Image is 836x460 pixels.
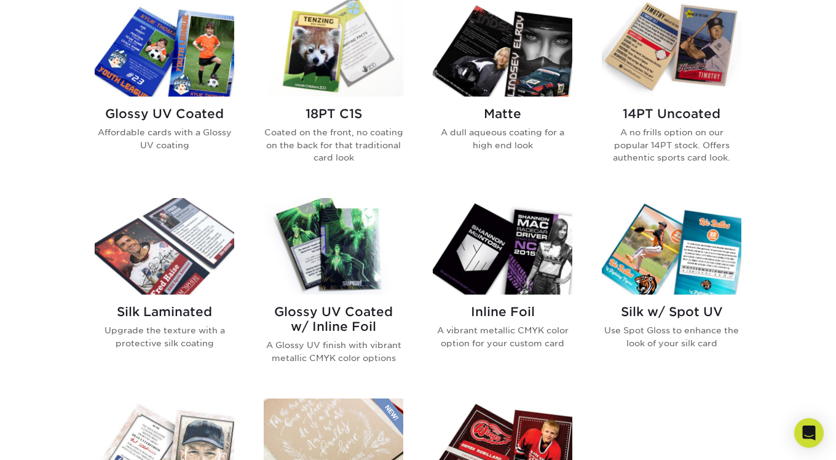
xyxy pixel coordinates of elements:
[264,304,403,334] h2: Glossy UV Coated w/ Inline Foil
[264,198,403,295] img: Glossy UV Coated w/ Inline Foil Trading Cards
[373,399,403,435] img: New Product
[264,106,403,121] h2: 18PT C1S
[95,106,234,121] h2: Glossy UV Coated
[794,418,824,448] div: Open Intercom Messenger
[433,198,572,384] a: Inline Foil Trading Cards Inline Foil A vibrant metallic CMYK color option for your custom card
[433,324,572,349] p: A vibrant metallic CMYK color option for your custom card
[602,324,741,349] p: Use Spot Gloss to enhance the look of your silk card
[433,106,572,121] h2: Matte
[433,198,572,295] img: Inline Foil Trading Cards
[95,198,234,384] a: Silk Laminated Trading Cards Silk Laminated Upgrade the texture with a protective silk coating
[95,198,234,295] img: Silk Laminated Trading Cards
[95,304,234,319] h2: Silk Laminated
[433,304,572,319] h2: Inline Foil
[95,126,234,151] p: Affordable cards with a Glossy UV coating
[264,126,403,164] p: Coated on the front, no coating on the back for that traditional card look
[95,324,234,349] p: Upgrade the texture with a protective silk coating
[264,339,403,364] p: A Glossy UV finish with vibrant metallic CMYK color options
[602,126,741,164] p: A no frills option on our popular 14PT stock. Offers authentic sports card look.
[602,198,741,384] a: Silk w/ Spot UV Trading Cards Silk w/ Spot UV Use Spot Gloss to enhance the look of your silk card
[602,198,741,295] img: Silk w/ Spot UV Trading Cards
[264,198,403,384] a: Glossy UV Coated w/ Inline Foil Trading Cards Glossy UV Coated w/ Inline Foil A Glossy UV finish ...
[433,126,572,151] p: A dull aqueous coating for a high end look
[602,304,741,319] h2: Silk w/ Spot UV
[602,106,741,121] h2: 14PT Uncoated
